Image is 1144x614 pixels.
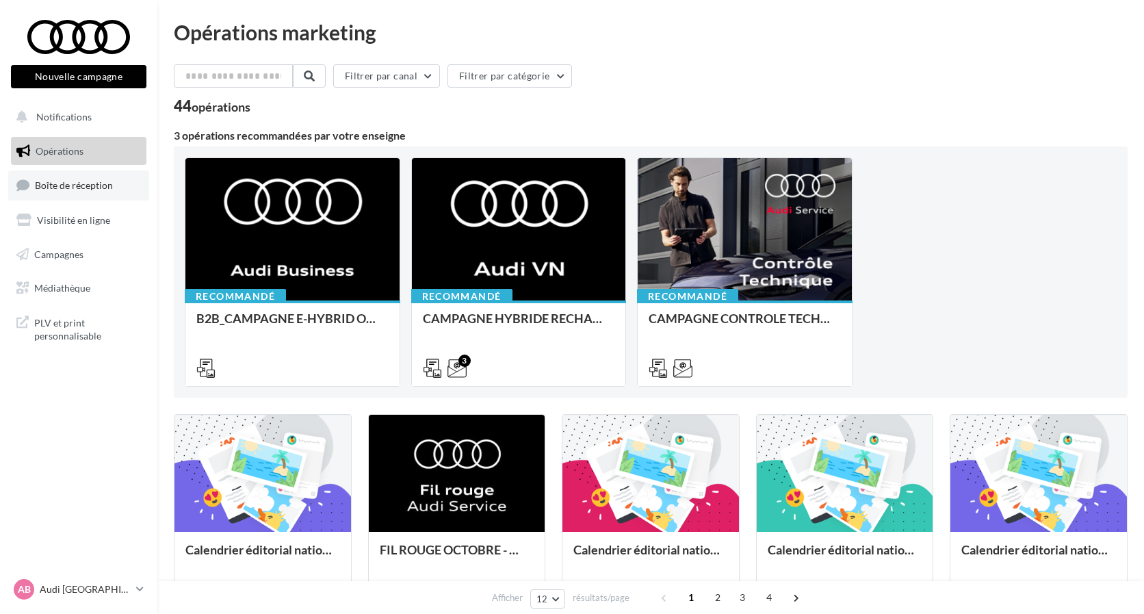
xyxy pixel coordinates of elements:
a: Visibilité en ligne [8,206,149,235]
span: Visibilité en ligne [37,214,110,226]
a: Campagnes [8,240,149,269]
span: 3 [731,587,753,609]
div: Recommandé [637,289,738,304]
span: 4 [758,587,780,609]
div: B2B_CAMPAGNE E-HYBRID OCTOBRE [196,311,389,339]
div: opérations [192,101,250,113]
a: PLV et print personnalisable [8,308,149,348]
div: CAMPAGNE CONTROLE TECHNIQUE 25€ OCTOBRE [649,311,841,339]
div: Recommandé [185,289,286,304]
a: Médiathèque [8,274,149,303]
div: 44 [174,99,250,114]
span: 1 [680,587,702,609]
div: FIL ROUGE OCTOBRE - AUDI SERVICE [380,543,534,570]
div: Calendrier éditorial national : semaine du 15.09 au 21.09 [768,543,922,570]
div: 3 [458,355,471,367]
div: Opérations marketing [174,22,1128,42]
a: Boîte de réception [8,170,149,200]
div: 3 opérations recommandées par votre enseigne [174,130,1128,141]
button: Nouvelle campagne [11,65,146,88]
span: Opérations [36,145,83,157]
span: Médiathèque [34,282,90,294]
div: Calendrier éditorial national : semaine du 22.09 au 28.09 [573,543,728,570]
div: Recommandé [411,289,512,304]
div: Calendrier éditorial national : semaine du 08.09 au 14.09 [961,543,1116,570]
div: Calendrier éditorial national : semaine du 29.09 au 05.10 [185,543,340,570]
a: Opérations [8,137,149,166]
span: Boîte de réception [35,179,113,191]
span: résultats/page [573,591,629,604]
button: 12 [530,589,565,609]
span: PLV et print personnalisable [34,314,141,343]
div: CAMPAGNE HYBRIDE RECHARGEABLE [423,311,615,339]
span: Afficher [492,591,523,604]
button: Notifications [8,103,144,131]
button: Filtrer par catégorie [447,64,572,88]
p: Audi [GEOGRAPHIC_DATA] [40,583,131,596]
span: Campagnes [34,248,83,259]
a: AB Audi [GEOGRAPHIC_DATA] [11,576,146,602]
span: 12 [536,593,548,604]
button: Filtrer par canal [333,64,440,88]
span: Notifications [36,111,92,123]
span: 2 [707,587,729,609]
span: AB [18,583,31,596]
